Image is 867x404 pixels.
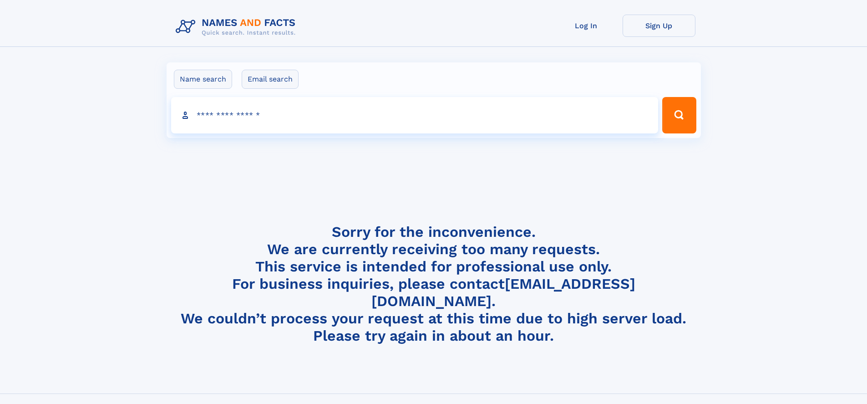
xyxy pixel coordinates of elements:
[174,70,232,89] label: Name search
[172,223,695,345] h4: Sorry for the inconvenience. We are currently receiving too many requests. This service is intend...
[171,97,659,133] input: search input
[623,15,695,37] a: Sign Up
[662,97,696,133] button: Search Button
[371,275,635,310] a: [EMAIL_ADDRESS][DOMAIN_NAME]
[172,15,303,39] img: Logo Names and Facts
[242,70,299,89] label: Email search
[550,15,623,37] a: Log In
